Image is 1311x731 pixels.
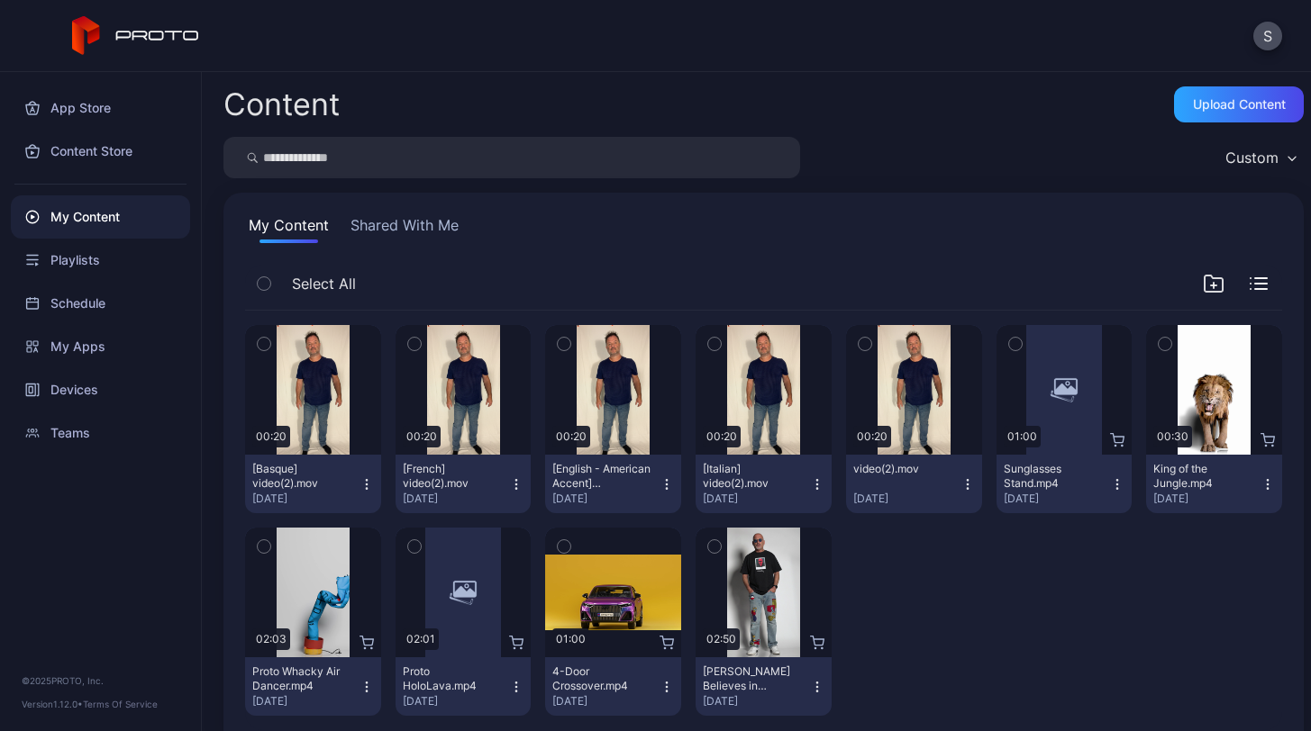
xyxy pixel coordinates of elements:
div: [DATE] [403,492,510,506]
button: [Italian] video(2).mov[DATE] [696,455,832,513]
a: My Apps [11,325,190,368]
div: 4-Door Crossover.mp4 [552,664,651,693]
div: Proto Whacky Air Dancer.mp4 [252,664,351,693]
div: [DATE] [252,492,360,506]
div: [DATE] [853,492,960,506]
div: video(2).mov [853,462,952,476]
button: Shared With Me [347,214,462,243]
div: King of the Jungle.mp4 [1153,462,1252,491]
a: Terms Of Service [83,699,158,709]
a: My Content [11,195,190,239]
div: Upload Content [1193,97,1286,112]
a: App Store [11,86,190,130]
span: Select All [292,273,356,294]
button: My Content [245,214,332,243]
button: [English - American Accent] video(2).mov[DATE] [545,455,681,513]
div: Custom [1225,149,1279,167]
div: [French] video(2).mov [403,462,502,491]
button: Custom [1216,137,1304,178]
button: Upload Content [1174,86,1304,122]
span: Version 1.12.0 • [22,699,83,709]
div: [DATE] [252,694,360,708]
a: Content Store [11,130,190,173]
div: Proto HoloLava.mp4 [403,664,502,693]
a: Devices [11,368,190,411]
button: [PERSON_NAME] Believes in Proto.mp4[DATE] [696,657,832,716]
button: Sunglasses Stand.mp4[DATE] [997,455,1133,513]
a: Schedule [11,282,190,325]
div: [DATE] [1004,492,1111,506]
div: [DATE] [403,694,510,708]
button: Proto HoloLava.mp4[DATE] [396,657,532,716]
button: 4-Door Crossover.mp4[DATE] [545,657,681,716]
div: Sunglasses Stand.mp4 [1004,462,1103,491]
button: Proto Whacky Air Dancer.mp4[DATE] [245,657,381,716]
div: [Italian] video(2).mov [703,462,802,491]
div: Content [223,89,340,120]
button: [French] video(2).mov[DATE] [396,455,532,513]
button: video(2).mov[DATE] [846,455,982,513]
button: King of the Jungle.mp4[DATE] [1146,455,1282,513]
div: [DATE] [552,492,660,506]
a: Teams [11,411,190,455]
div: [DATE] [703,492,810,506]
div: [DATE] [703,694,810,708]
div: © 2025 PROTO, Inc. [22,673,179,688]
div: [English - American Accent] video(2).mov [552,462,651,491]
div: Howie Mandel Believes in Proto.mp4 [703,664,802,693]
a: Playlists [11,239,190,282]
button: S [1253,22,1282,50]
button: [Basque] video(2).mov[DATE] [245,455,381,513]
div: [Basque] video(2).mov [252,462,351,491]
div: [DATE] [1153,492,1261,506]
div: [DATE] [552,694,660,708]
